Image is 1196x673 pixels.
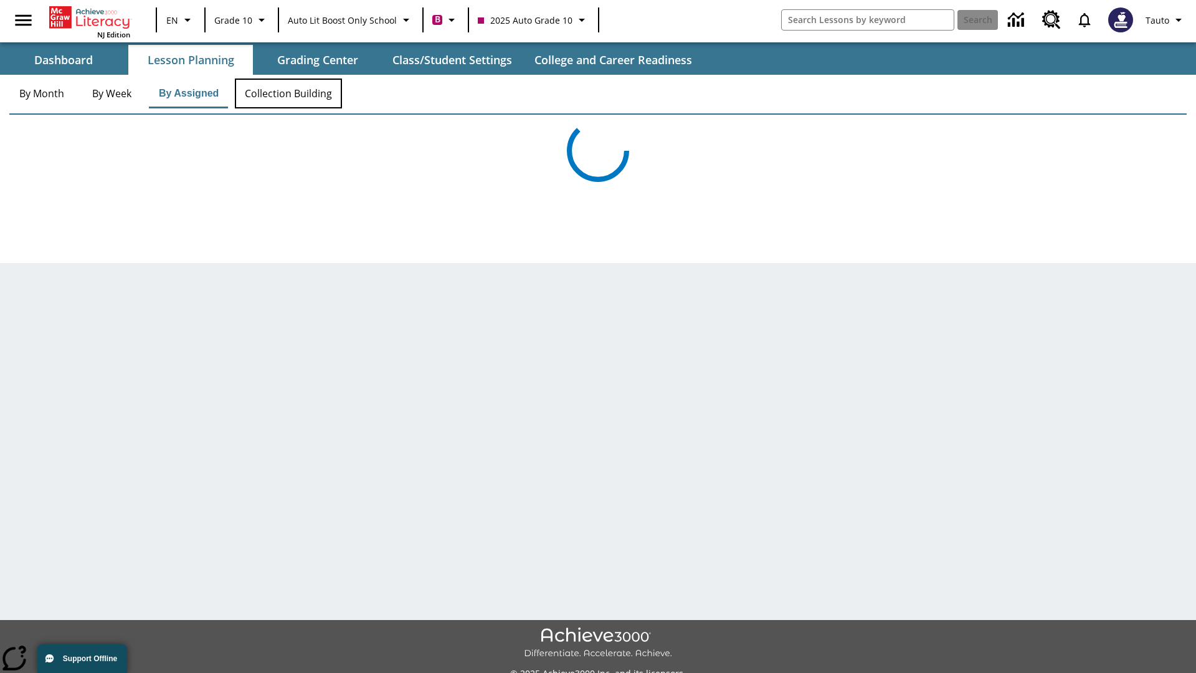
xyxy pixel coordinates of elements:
a: Resource Center, Will open in new tab [1035,3,1068,37]
button: Language: EN, Select a language [161,9,201,31]
button: By Assigned [149,79,229,108]
button: Dashboard [1,45,126,75]
span: Auto Lit Boost only School [288,14,397,27]
span: EN [166,14,178,27]
button: Collection Building [235,79,342,108]
button: Support Offline [37,644,127,673]
span: NJ Edition [97,30,130,39]
a: Notifications [1068,4,1101,36]
span: 2025 Auto Grade 10 [478,14,572,27]
button: By Month [9,79,74,108]
a: Data Center [1000,3,1035,37]
button: Open side menu [5,2,42,39]
img: Achieve3000 Differentiate Accelerate Achieve [524,628,672,659]
button: Grade: Grade 10, Select a grade [209,9,274,31]
button: Profile/Settings [1141,9,1191,31]
button: Boost Class color is violet red. Change class color [427,9,464,31]
button: By Week [80,79,143,108]
img: Avatar [1108,7,1133,32]
button: Grading Center [255,45,380,75]
span: B [435,12,440,27]
button: Lesson Planning [128,45,253,75]
a: Home [49,5,130,30]
button: Class/Student Settings [382,45,522,75]
button: School: Auto Lit Boost only School, Select your school [283,9,419,31]
button: Select a new avatar [1101,4,1141,36]
button: College and Career Readiness [524,45,702,75]
button: Class: 2025 Auto Grade 10, Select your class [473,9,594,31]
div: Home [49,4,130,39]
span: Support Offline [63,654,117,663]
input: search field [782,10,954,30]
span: Grade 10 [214,14,252,27]
span: Tauto [1146,14,1169,27]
